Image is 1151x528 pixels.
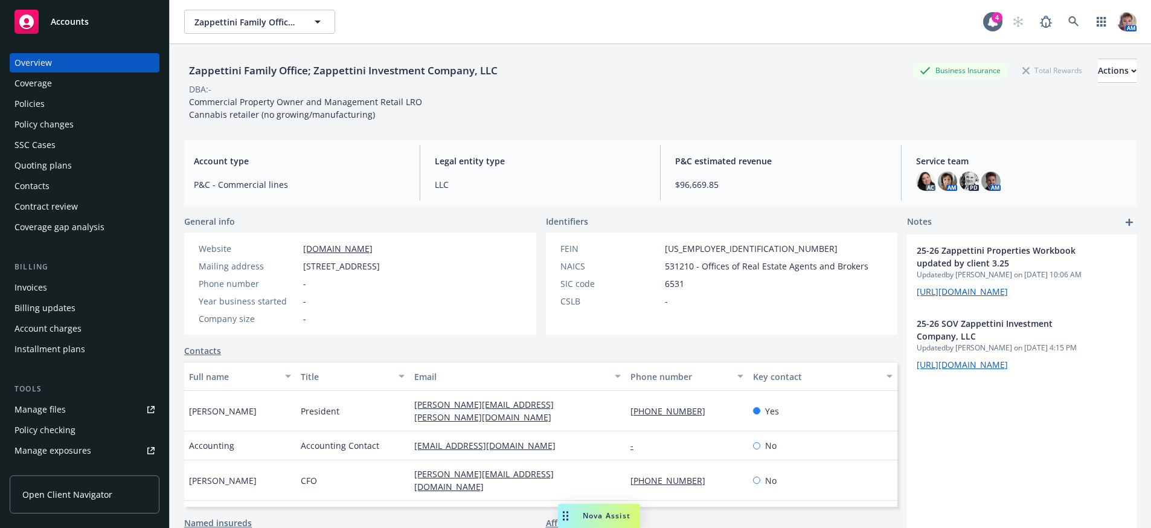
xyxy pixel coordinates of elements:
[753,370,879,383] div: Key contact
[10,53,159,72] a: Overview
[10,441,159,460] a: Manage exposures
[194,155,405,167] span: Account type
[414,370,608,383] div: Email
[189,370,278,383] div: Full name
[917,269,1127,280] span: Updated by [PERSON_NAME] on [DATE] 10:06 AM
[301,439,379,452] span: Accounting Contact
[1117,12,1137,31] img: photo
[301,405,339,417] span: President
[665,295,668,307] span: -
[14,278,47,297] div: Invoices
[10,420,159,440] a: Policy checking
[917,286,1008,297] a: [URL][DOMAIN_NAME]
[10,278,159,297] a: Invoices
[10,135,159,155] a: SSC Cases
[10,74,159,93] a: Coverage
[14,156,72,175] div: Quoting plans
[14,53,52,72] div: Overview
[199,260,298,272] div: Mailing address
[199,242,298,255] div: Website
[10,217,159,237] a: Coverage gap analysis
[10,462,159,481] a: Manage certificates
[10,298,159,318] a: Billing updates
[10,197,159,216] a: Contract review
[560,277,660,290] div: SIC code
[14,176,50,196] div: Contacts
[303,260,380,272] span: [STREET_ADDRESS]
[10,5,159,39] a: Accounts
[414,399,561,423] a: [PERSON_NAME][EMAIL_ADDRESS][PERSON_NAME][DOMAIN_NAME]
[14,217,104,237] div: Coverage gap analysis
[558,504,573,528] div: Drag to move
[435,178,646,191] span: LLC
[301,370,391,383] div: Title
[199,295,298,307] div: Year business started
[907,215,932,230] span: Notes
[194,16,299,28] span: Zappettini Family Office; Zappettini Investment Company, LLC
[748,362,897,391] button: Key contact
[917,359,1008,370] a: [URL][DOMAIN_NAME]
[1006,10,1030,34] a: Start snowing
[675,155,886,167] span: P&C estimated revenue
[1122,215,1137,230] a: add
[765,474,777,487] span: No
[14,115,74,134] div: Policy changes
[189,96,422,120] span: Commercial Property Owner and Management Retail LRO Cannabis retailer (no growing/manufacturing)
[1089,10,1114,34] a: Switch app
[1062,10,1086,34] a: Search
[435,155,646,167] span: Legal entity type
[917,317,1095,343] span: 25-26 SOV Zappettini Investment Company, LLC
[414,468,554,492] a: [PERSON_NAME][EMAIL_ADDRESS][DOMAIN_NAME]
[583,510,630,521] span: Nova Assist
[916,155,1127,167] span: Service team
[189,474,257,487] span: [PERSON_NAME]
[10,115,159,134] a: Policy changes
[303,277,306,290] span: -
[907,234,1137,307] div: 25-26 Zappettini Properties Workbook updated by client 3.25Updatedby [PERSON_NAME] on [DATE] 10:0...
[10,94,159,114] a: Policies
[296,362,409,391] button: Title
[303,312,306,325] span: -
[14,94,45,114] div: Policies
[10,400,159,419] a: Manage files
[765,439,777,452] span: No
[184,362,296,391] button: Full name
[14,74,52,93] div: Coverage
[14,462,94,481] div: Manage certificates
[22,488,112,501] span: Open Client Navigator
[10,176,159,196] a: Contacts
[10,319,159,338] a: Account charges
[303,295,306,307] span: -
[630,405,715,417] a: [PHONE_NUMBER]
[303,243,373,254] a: [DOMAIN_NAME]
[992,12,1002,23] div: 4
[560,295,660,307] div: CSLB
[14,441,91,460] div: Manage exposures
[184,10,335,34] button: Zappettini Family Office; Zappettini Investment Company, LLC
[560,260,660,272] div: NAICS
[917,343,1127,353] span: Updated by [PERSON_NAME] on [DATE] 4:15 PM
[917,244,1095,269] span: 25-26 Zappettini Properties Workbook updated by client 3.25
[558,504,640,528] button: Nova Assist
[199,312,298,325] div: Company size
[546,215,588,228] span: Identifiers
[938,172,957,191] img: photo
[14,420,75,440] div: Policy checking
[189,439,234,452] span: Accounting
[1016,63,1088,78] div: Total Rewards
[301,474,317,487] span: CFO
[14,319,82,338] div: Account charges
[1098,59,1137,82] div: Actions
[10,261,159,273] div: Billing
[10,383,159,395] div: Tools
[960,172,979,191] img: photo
[665,260,868,272] span: 531210 - Offices of Real Estate Agents and Brokers
[199,277,298,290] div: Phone number
[14,340,85,359] div: Installment plans
[14,197,78,216] div: Contract review
[189,405,257,417] span: [PERSON_NAME]
[10,340,159,359] a: Installment plans
[14,400,66,419] div: Manage files
[409,362,626,391] button: Email
[630,440,643,451] a: -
